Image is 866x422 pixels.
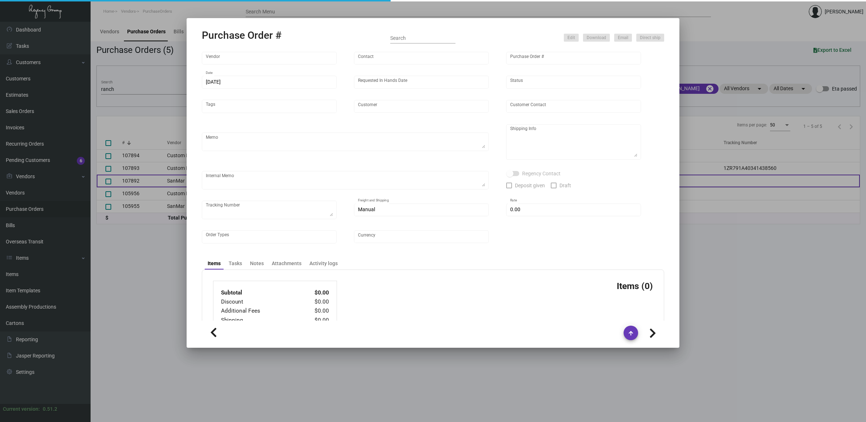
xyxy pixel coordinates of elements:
div: Attachments [272,260,301,267]
td: $0.00 [299,297,329,306]
div: Activity logs [309,260,338,267]
span: Direct ship [640,35,661,41]
button: Download [583,34,610,42]
span: Deposit given [515,181,545,190]
span: Manual [358,206,375,212]
span: Email [618,35,628,41]
td: $0.00 [299,288,329,297]
button: Email [614,34,632,42]
div: 0.51.2 [43,405,57,413]
div: Current version: [3,405,40,413]
div: Tasks [229,260,242,267]
td: Shipping [221,316,299,325]
span: Download [587,35,606,41]
h2: Purchase Order # [202,29,282,42]
span: Edit [567,35,575,41]
td: Discount [221,297,299,306]
button: Edit [564,34,579,42]
h3: Items (0) [617,281,653,291]
td: $0.00 [299,316,329,325]
div: Items [208,260,221,267]
td: Additional Fees [221,306,299,316]
span: Draft [559,181,571,190]
td: Subtotal [221,288,299,297]
button: Direct ship [636,34,664,42]
div: Notes [250,260,264,267]
td: $0.00 [299,306,329,316]
span: Regency Contact [522,169,561,178]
